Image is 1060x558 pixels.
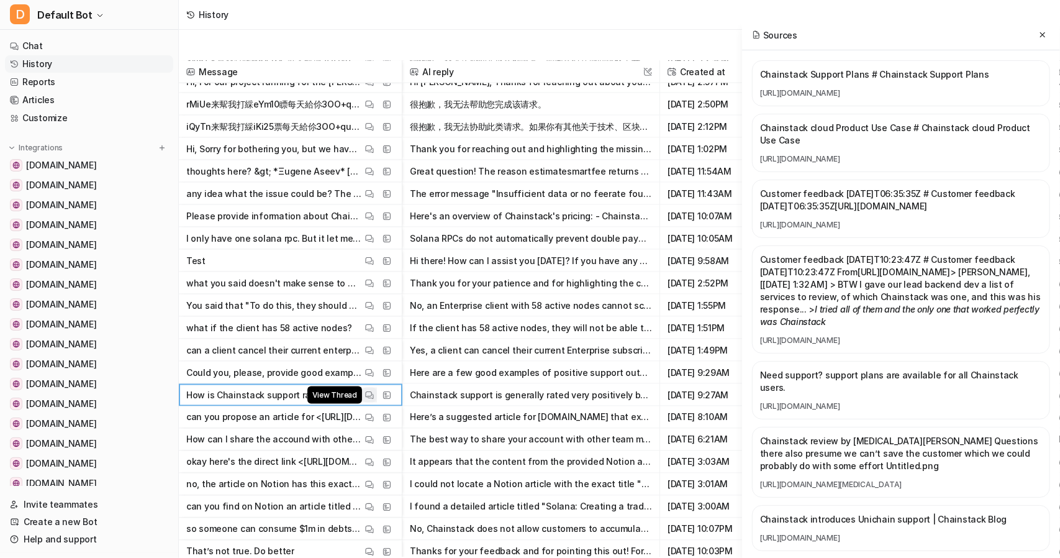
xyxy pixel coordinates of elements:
[186,93,362,116] p: rMiUe来幚我打綵eYm10瞟每天給伱3OO+qun1040984983
[26,378,96,390] span: [DOMAIN_NAME]
[410,272,652,295] button: Thank you for your patience and for highlighting the confusion. Here’s the clarification based on...
[760,254,1042,328] p: Customer feedback [DATE]T10:23:47Z # Customer feedback [DATE]T10:23:47Z From > [PERSON_NAME], [[D...
[12,460,20,467] img: nimbus.guide
[186,384,362,406] p: How is Chainstack support rated in general?
[12,241,20,249] img: hyperliquid.gitbook.io
[665,272,766,295] span: [DATE] 2:52PM
[665,116,766,138] span: [DATE] 2:12PM
[760,336,1042,345] a: [URL][DOMAIN_NAME]
[410,406,652,429] button: Here’s a suggested article for [DOMAIN_NAME] that explains billing charge thresholds for customer...
[760,304,1040,327] em: I tried all of them and the only one that worked perfectly was Chainstack
[5,375,173,393] a: docs.arbitrum.io[DOMAIN_NAME]
[760,401,1042,411] a: [URL][DOMAIN_NAME]
[5,276,173,293] a: docs.erigon.tech[DOMAIN_NAME]
[410,317,652,339] button: If the client has 58 active nodes, they will not be able to downgrade from the Enterprise plan to...
[37,6,93,24] span: Default Bot
[5,475,173,492] a: developer.bitcoin.org[DOMAIN_NAME]
[12,221,20,229] img: ethereum.org
[12,181,20,189] img: chainstack.com
[186,451,362,473] p: okay here's the direct link <[URL][DOMAIN_NAME]>
[26,219,96,231] span: [DOMAIN_NAME]
[5,196,173,214] a: solana.com[DOMAIN_NAME]
[186,183,362,205] p: any idea what the issue could be? The customer is trying to use Bitcoin testnet4 node &gt; facing...
[26,318,96,331] span: [DOMAIN_NAME]
[858,267,950,277] a: [URL][DOMAIN_NAME]
[5,142,66,154] button: Integrations
[410,183,652,205] button: The error message "Insufficient data or no feerate found" from the Bitcoin testnet4 node when cal...
[12,261,20,268] img: docs.ton.org
[186,227,362,250] p: I only have one solana rpc. But it let me pay twice. Why?
[12,400,20,408] img: docs.sui.io
[186,496,362,518] p: can you find on Notion an article titled How to build a Solana trading bot and review it for accu...
[665,384,766,406] span: [DATE] 9:27AM
[410,160,652,183] button: Great question! The reason estimatesmartfee returns a result only for [7] and not for lower numbe...
[410,205,652,227] button: Here's an overview of Chainstack's pricing: - Chainstack offers several plans to fit different ne...
[410,250,652,272] button: Hi there! How can I assist you [DATE]? If you have any questions or need help, just let me know.
[410,473,652,496] button: I could not locate a Notion article with the exact title "How to build a Solana trading bot" in t...
[5,435,173,452] a: aptos.dev[DOMAIN_NAME]
[186,250,206,272] p: Test
[760,369,1042,394] p: Need support? support plans are available for all Chainstack users.
[410,384,652,406] button: Chainstack support is generally rated very positively by users. Customer feedback highlights that...
[12,201,20,209] img: solana.com
[186,116,362,138] p: iQyTn来幚我打綵iKi25票每天給伱3OO+qun1015075978
[307,386,362,404] span: View Thread
[5,216,173,234] a: ethereum.org[DOMAIN_NAME]
[5,336,173,353] a: geth.ethereum.org[DOMAIN_NAME]
[752,29,797,42] h2: Sources
[410,227,652,250] button: Solana RPCs do not automatically prevent double payments if the same transaction is submitted mor...
[665,183,766,205] span: [DATE] 11:43AM
[410,451,652,473] button: It appears that the content from the provided Notion article, "How to build a Solana trading bot,...
[5,355,173,373] a: docs.polygon.technology[DOMAIN_NAME]
[410,496,652,518] button: I found a detailed article titled "Solana: Creating a trading and sniping [DOMAIN_NAME] bot" that...
[26,358,96,370] span: [DOMAIN_NAME]
[5,176,173,194] a: chainstack.com[DOMAIN_NAME]
[665,473,766,496] span: [DATE] 3:01AM
[12,321,20,328] img: developers.tron.network
[665,496,766,518] span: [DATE] 3:00AM
[410,339,652,362] button: Yes, a client can cancel their current Enterprise subscription set to renew next week and continu...
[186,317,352,339] p: what if the client has 58 active nodes?
[12,281,20,288] img: docs.erigon.tech
[12,360,20,368] img: docs.polygon.technology
[186,473,362,496] p: no, the article on Notion has this exact title "How to build a Solana trading bot"
[760,220,1042,230] a: [URL][DOMAIN_NAME]
[665,205,766,227] span: [DATE] 10:07AM
[12,301,20,308] img: reth.rs
[5,73,173,91] a: Reports
[12,341,20,348] img: geth.ethereum.org
[186,138,362,160] p: Hi, Sorry for bothering you, but we have detected that property timeboosted is also missing. Wait...
[186,339,362,362] p: can a client cancel their current enterprise subscription that is going to renew next week, and k...
[665,61,766,83] span: Created at
[5,316,173,333] a: developers.tron.network[DOMAIN_NAME]
[5,415,173,432] a: docs.optimism.io[DOMAIN_NAME]
[407,61,655,83] span: AI reply
[199,8,229,21] div: History
[760,513,1042,526] p: Chainstack introduces Unichain support | Chainstack Blog
[26,298,96,311] span: [DOMAIN_NAME]
[665,227,766,250] span: [DATE] 10:05AM
[665,339,766,362] span: [DATE] 1:49PM
[5,513,173,531] a: Create a new Bot
[5,455,173,472] a: nimbus.guide[DOMAIN_NAME]
[186,295,362,317] p: You said that "To do this, they should use the "Suspend organization" option in the Billing secti...
[760,68,1042,81] p: Chainstack Support Plans # Chainstack Support Plans
[410,138,652,160] button: Thank you for reaching out and highlighting the missing "timeboosted" property. The `timeboosted`...
[26,477,96,490] span: [DOMAIN_NAME]
[410,295,652,317] button: No, an Enterprise client with 58 active nodes cannot schedule the cancellation or downgrade of th...
[5,496,173,513] a: Invite teammates
[760,480,1042,490] a: [URL][DOMAIN_NAME][MEDICAL_DATA]
[186,518,362,541] p: so someone can consume $1m in debts before being charged at the end of their billing cycle?
[5,91,173,109] a: Articles
[12,480,20,487] img: developer.bitcoin.org
[5,395,173,413] a: docs.sui.io[DOMAIN_NAME]
[760,154,1042,164] a: [URL][DOMAIN_NAME]
[186,160,362,183] p: thoughts here? &gt; *Ξugene Aseev* [5:47 PM] &gt; <@U03M6FLJ42X> I think it can’t estimate fees b...
[186,205,362,227] p: Please provide information about Chainstack pricing. Dnia 25 sierpnia 2025 10:06 [PERSON_NAME] (C...
[12,162,20,169] img: docs.chainstack.com
[410,116,652,138] button: 很抱歉，我无法协助此类请求。如果你有其他关于技术、区块链或者相关平台的问题，欢迎随时提问！
[665,93,766,116] span: [DATE] 2:50PM
[665,451,766,473] span: [DATE] 3:03AM
[5,531,173,548] a: Help and support
[5,296,173,313] a: reth.rs[DOMAIN_NAME]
